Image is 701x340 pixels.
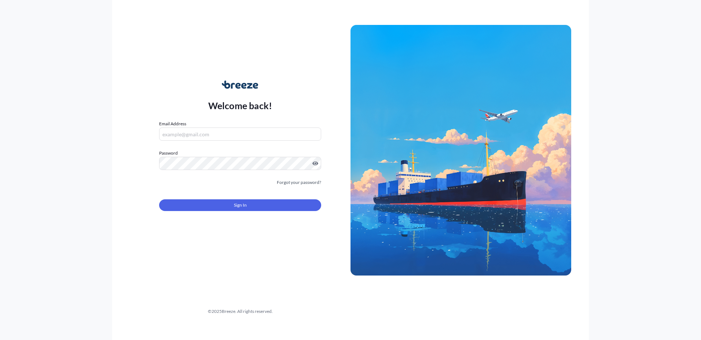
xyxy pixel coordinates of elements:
[159,149,321,157] label: Password
[159,120,186,127] label: Email Address
[130,308,350,315] div: © 2025 Breeze. All rights reserved.
[312,160,318,166] button: Show password
[277,179,321,186] a: Forgot your password?
[159,199,321,211] button: Sign In
[350,25,571,276] img: Ship illustration
[159,127,321,141] input: example@gmail.com
[234,202,247,209] span: Sign In
[208,100,272,111] p: Welcome back!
